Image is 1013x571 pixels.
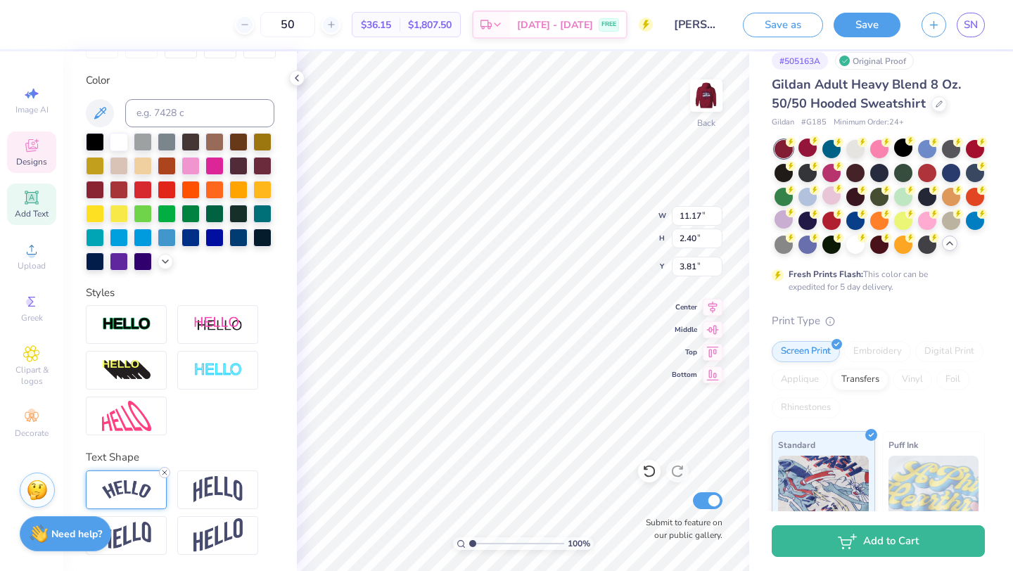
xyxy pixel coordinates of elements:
[743,13,823,37] button: Save as
[193,316,243,333] img: Shadow
[957,13,985,37] a: SN
[778,437,815,452] span: Standard
[772,313,985,329] div: Print Type
[568,537,590,550] span: 100 %
[601,20,616,30] span: FREE
[893,369,932,390] div: Vinyl
[86,72,274,89] div: Color
[834,117,904,129] span: Minimum Order: 24 +
[832,369,888,390] div: Transfers
[102,480,151,499] img: Arc
[778,456,869,526] img: Standard
[86,285,274,301] div: Styles
[193,476,243,503] img: Arch
[789,269,863,280] strong: Fresh Prints Flash:
[692,82,720,110] img: Back
[517,18,593,32] span: [DATE] - [DATE]
[772,117,794,129] span: Gildan
[18,260,46,271] span: Upload
[964,17,978,33] span: SN
[102,401,151,431] img: Free Distort
[193,362,243,378] img: Negative Space
[888,437,918,452] span: Puff Ink
[125,99,274,127] input: e.g. 7428 c
[772,525,985,557] button: Add to Cart
[801,117,827,129] span: # G185
[638,516,722,541] label: Submit to feature on our public gallery.
[21,312,43,323] span: Greek
[772,369,828,390] div: Applique
[835,52,914,70] div: Original Proof
[663,11,732,39] input: Untitled Design
[51,527,102,541] strong: Need help?
[772,52,828,70] div: # 505163A
[15,428,49,439] span: Decorate
[7,364,56,387] span: Clipart & logos
[408,18,452,32] span: $1,807.50
[672,302,697,312] span: Center
[672,370,697,380] span: Bottom
[86,449,274,466] div: Text Shape
[772,397,840,418] div: Rhinestones
[15,104,49,115] span: Image AI
[193,518,243,553] img: Rise
[697,117,715,129] div: Back
[102,316,151,333] img: Stroke
[915,341,983,362] div: Digital Print
[672,347,697,357] span: Top
[260,12,315,37] input: – –
[15,208,49,219] span: Add Text
[772,341,840,362] div: Screen Print
[789,268,962,293] div: This color can be expedited for 5 day delivery.
[102,522,151,549] img: Flag
[361,18,391,32] span: $36.15
[102,359,151,382] img: 3d Illusion
[834,13,900,37] button: Save
[16,156,47,167] span: Designs
[772,76,961,112] span: Gildan Adult Heavy Blend 8 Oz. 50/50 Hooded Sweatshirt
[672,325,697,335] span: Middle
[888,456,979,526] img: Puff Ink
[936,369,969,390] div: Foil
[844,341,911,362] div: Embroidery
